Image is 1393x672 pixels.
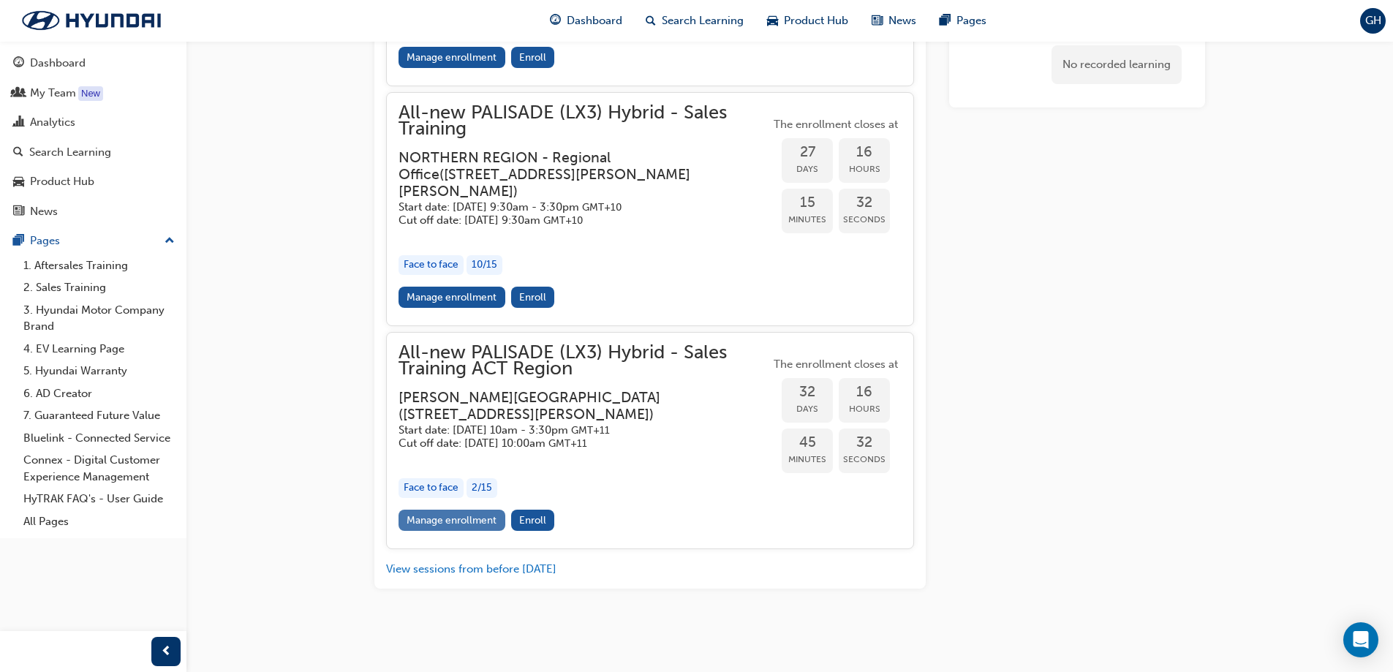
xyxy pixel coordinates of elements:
span: pages-icon [13,235,24,248]
a: 5. Hyundai Warranty [18,360,181,382]
a: HyTRAK FAQ's - User Guide [18,488,181,510]
span: guage-icon [550,12,561,30]
span: Pages [956,12,986,29]
span: All-new PALISADE (LX3) Hybrid - Sales Training ACT Region [399,344,770,377]
span: news-icon [872,12,883,30]
a: news-iconNews [860,6,928,36]
button: Pages [6,227,181,254]
a: 7. Guaranteed Future Value [18,404,181,427]
button: Enroll [511,47,555,68]
span: Enroll [519,291,546,303]
span: chart-icon [13,116,24,129]
span: Hours [839,401,890,418]
button: All-new PALISADE (LX3) Hybrid - Sales TrainingNORTHERN REGION - Regional Office([STREET_ADDRESS][... [399,105,902,314]
button: View sessions from before [DATE] [386,561,556,578]
div: Pages [30,233,60,249]
span: Australian Eastern Standard Time GMT+10 [582,201,622,214]
span: Minutes [782,451,833,468]
span: Enroll [519,51,546,64]
span: Australian Eastern Daylight Time GMT+11 [571,424,610,437]
span: 32 [839,434,890,451]
span: 27 [782,144,833,161]
a: Analytics [6,109,181,136]
a: 2. Sales Training [18,276,181,299]
div: Tooltip anchor [78,86,103,101]
a: pages-iconPages [928,6,998,36]
a: search-iconSearch Learning [634,6,755,36]
div: Open Intercom Messenger [1343,622,1378,657]
a: Connex - Digital Customer Experience Management [18,449,181,488]
span: Product Hub [784,12,848,29]
a: 4. EV Learning Page [18,338,181,360]
h3: [PERSON_NAME][GEOGRAPHIC_DATA] ( [STREET_ADDRESS][PERSON_NAME] ) [399,389,747,423]
h5: Cut off date: [DATE] 10:00am [399,437,747,450]
a: Manage enrollment [399,510,505,531]
a: Dashboard [6,50,181,77]
span: prev-icon [161,643,172,661]
span: up-icon [165,232,175,251]
span: guage-icon [13,57,24,70]
span: 45 [782,434,833,451]
a: 6. AD Creator [18,382,181,405]
div: Search Learning [29,144,111,161]
span: GH [1365,12,1381,29]
button: Enroll [511,287,555,308]
div: Analytics [30,114,75,131]
h5: Start date: [DATE] 9:30am - 3:30pm [399,200,747,214]
span: Enroll [519,514,546,526]
a: Product Hub [6,168,181,195]
span: pages-icon [940,12,951,30]
span: Days [782,401,833,418]
a: Manage enrollment [399,287,505,308]
a: All Pages [18,510,181,533]
span: news-icon [13,205,24,219]
h5: Cut off date: [DATE] 9:30am [399,214,747,227]
button: DashboardMy TeamAnalyticsSearch LearningProduct HubNews [6,47,181,227]
h5: Start date: [DATE] 10am - 3:30pm [399,423,747,437]
span: search-icon [13,146,23,159]
a: Bluelink - Connected Service [18,427,181,450]
span: Seconds [839,211,890,228]
span: car-icon [13,175,24,189]
div: Face to face [399,478,464,498]
a: guage-iconDashboard [538,6,634,36]
div: My Team [30,85,76,102]
a: Search Learning [6,139,181,166]
a: News [6,198,181,225]
span: car-icon [767,12,778,30]
a: Manage enrollment [399,47,505,68]
span: Dashboard [567,12,622,29]
div: 2 / 15 [467,478,497,498]
span: The enrollment closes at [770,116,902,133]
h3: NORTHERN REGION - Regional Office ( [STREET_ADDRESS][PERSON_NAME][PERSON_NAME] ) [399,149,747,200]
span: 32 [782,384,833,401]
span: Seconds [839,451,890,468]
a: car-iconProduct Hub [755,6,860,36]
span: Australian Eastern Daylight Time GMT+11 [548,437,587,450]
button: All-new PALISADE (LX3) Hybrid - Sales Training ACT Region[PERSON_NAME][GEOGRAPHIC_DATA]([STREET_A... [399,344,902,537]
span: Australian Eastern Standard Time GMT+10 [543,214,583,227]
img: Trak [7,5,175,36]
a: 3. Hyundai Motor Company Brand [18,299,181,338]
div: Product Hub [30,173,94,190]
div: 10 / 15 [467,255,502,275]
span: 32 [839,195,890,211]
span: Search Learning [662,12,744,29]
div: Face to face [399,255,464,275]
span: 16 [839,384,890,401]
div: No recorded learning [1052,45,1182,84]
span: Days [782,161,833,178]
button: GH [1360,8,1386,34]
span: All-new PALISADE (LX3) Hybrid - Sales Training [399,105,770,137]
span: 16 [839,144,890,161]
span: Minutes [782,211,833,228]
button: Enroll [511,510,555,531]
span: 15 [782,195,833,211]
span: people-icon [13,87,24,100]
span: Hours [839,161,890,178]
a: 1. Aftersales Training [18,254,181,277]
span: search-icon [646,12,656,30]
div: Dashboard [30,55,86,72]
